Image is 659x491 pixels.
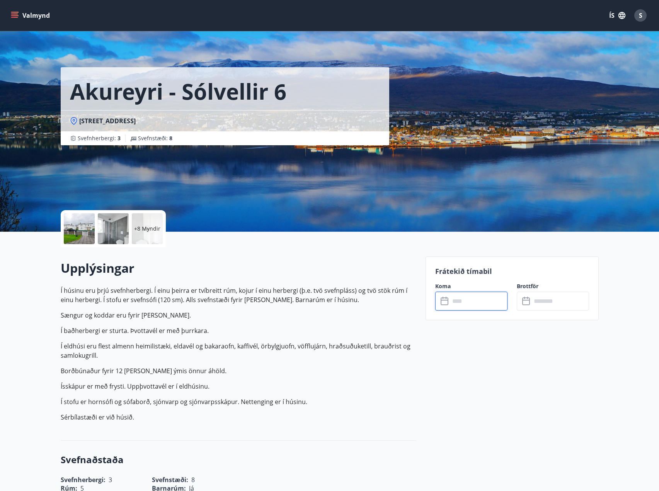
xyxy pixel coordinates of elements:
[61,341,416,360] p: Í eldhúsi eru flest almenn heimilistæki, eldavél og bakaraofn, kaffivél, örbylgjuofn, vöfflujárn,...
[61,311,416,320] p: Sængur og koddar eru fyrir [PERSON_NAME].
[169,134,172,142] span: 8
[517,282,589,290] label: Brottför
[61,413,416,422] p: Sérbílastæði er við húsið.
[61,326,416,335] p: Í baðherbergi er sturta. Þvottavél er með þurrkara.
[435,266,589,276] p: Frátekið tímabil
[639,11,642,20] span: S
[435,282,507,290] label: Koma
[78,134,121,142] span: Svefnherbergi :
[61,366,416,375] p: Borðbúnaður fyrir 12 [PERSON_NAME] ýmis önnur áhöld.
[61,397,416,406] p: Í stofu er hornsófi og sófaborð, sjónvarp og sjónvarpsskápur. Nettenging er í húsinu.
[79,117,136,125] span: [STREET_ADDRESS]
[631,6,650,25] button: S
[605,8,630,22] button: ÍS
[61,382,416,391] p: Ísskápur er með frysti. Uppþvottavél er í eldhúsinu.
[61,260,416,277] h2: Upplýsingar
[61,453,416,466] h3: Svefnaðstaða
[61,286,416,304] p: Í húsinu eru þrjú svefnherbergi. Í einu þeirra er tvíbreitt rúm, kojur í einu herbergi (þ.e. tvö ...
[117,134,121,142] span: 3
[134,225,160,233] p: +8 Myndir
[9,8,53,22] button: menu
[70,76,286,106] h1: Akureyri - Sólvellir 6
[138,134,172,142] span: Svefnstæði :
